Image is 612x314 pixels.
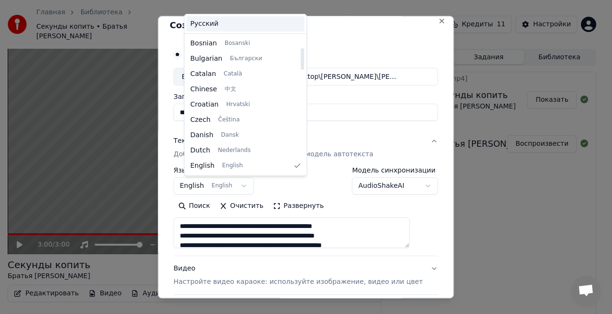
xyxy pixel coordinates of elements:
[218,147,251,154] span: Nederlands
[225,40,250,47] span: Bosanski
[190,130,213,140] span: Danish
[190,115,210,125] span: Czech
[190,146,210,155] span: Dutch
[225,86,236,93] span: 中文
[190,54,222,64] span: Bulgarian
[190,85,217,94] span: Chinese
[222,162,243,170] span: English
[190,19,219,29] span: Русский
[226,101,250,108] span: Hrvatski
[224,70,242,78] span: Català
[230,55,262,63] span: Български
[218,116,240,124] span: Čeština
[190,39,217,48] span: Bosnian
[190,161,215,171] span: English
[190,100,219,109] span: Croatian
[221,131,239,139] span: Dansk
[190,69,216,79] span: Catalan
